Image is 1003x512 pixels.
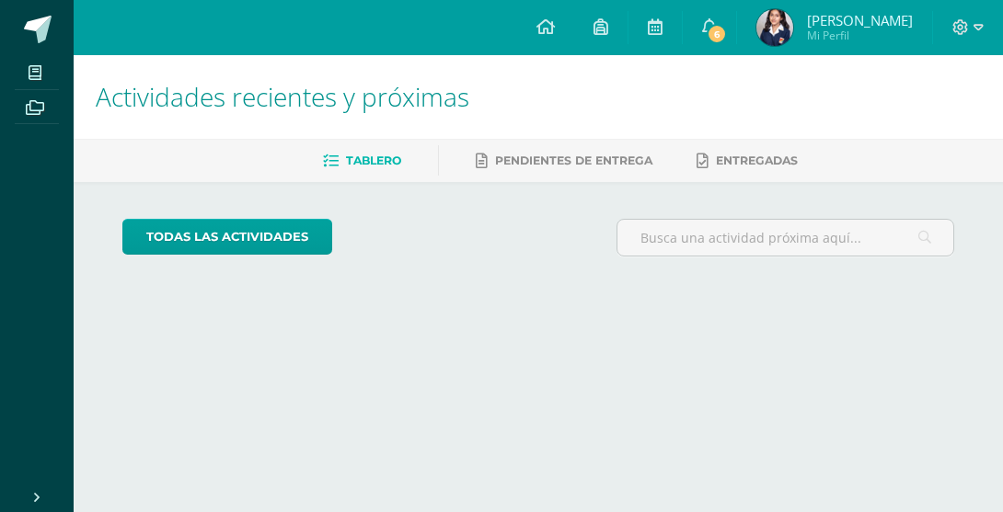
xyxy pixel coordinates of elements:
[716,154,798,167] span: Entregadas
[476,146,652,176] a: Pendientes de entrega
[346,154,401,167] span: Tablero
[323,146,401,176] a: Tablero
[807,28,913,43] span: Mi Perfil
[617,220,954,256] input: Busca una actividad próxima aquí...
[697,146,798,176] a: Entregadas
[495,154,652,167] span: Pendientes de entrega
[122,219,332,255] a: todas las Actividades
[96,79,469,114] span: Actividades recientes y próximas
[807,11,913,29] span: [PERSON_NAME]
[756,9,793,46] img: 719d6acfa2949b42f33deb0e2ee53ec7.png
[707,24,727,44] span: 6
